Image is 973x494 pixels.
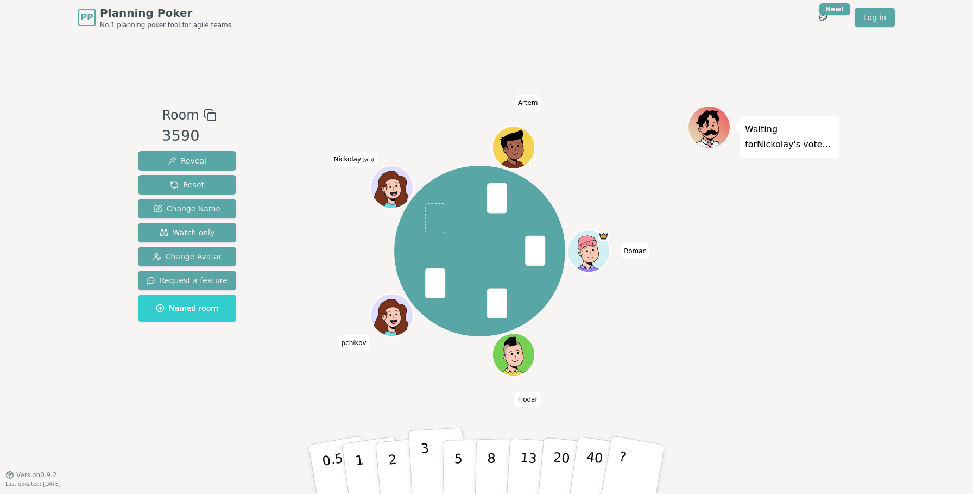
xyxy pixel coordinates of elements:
span: Reset [170,179,204,190]
span: Click to change your name [621,243,649,259]
span: Request a feature [147,275,228,286]
span: No.1 planning poker tool for agile teams [100,21,231,29]
span: Roman is the host [598,231,609,242]
button: Named room [138,295,236,322]
button: Reveal [138,151,236,171]
span: Click to change your name [515,95,541,110]
button: New! [813,8,833,27]
span: Version 0.9.2 [16,471,57,479]
button: Request a feature [138,271,236,290]
p: Waiting for Nickolay 's vote... [745,122,834,152]
div: New! [819,3,850,15]
button: Watch only [138,223,236,242]
span: Watch only [160,227,215,238]
span: Planning Poker [100,5,231,21]
a: PPPlanning PokerNo.1 planning poker tool for agile teams [78,5,231,29]
span: Named room [156,303,218,314]
span: Last updated: [DATE] [5,481,61,487]
span: Click to change your name [338,335,369,350]
button: Change Name [138,199,236,218]
span: Click to change your name [331,152,376,167]
span: Room [162,105,199,125]
button: Click to change your avatar [371,167,412,207]
span: (you) [361,158,374,162]
span: PP [80,11,93,24]
button: Reset [138,175,236,195]
a: Log in [855,8,895,27]
span: Reveal [168,155,206,166]
span: Change Name [154,203,220,214]
div: 3590 [162,125,216,147]
button: Change Avatar [138,247,236,266]
button: Version0.9.2 [5,471,57,479]
span: Change Avatar [153,251,222,262]
span: Click to change your name [515,391,541,407]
